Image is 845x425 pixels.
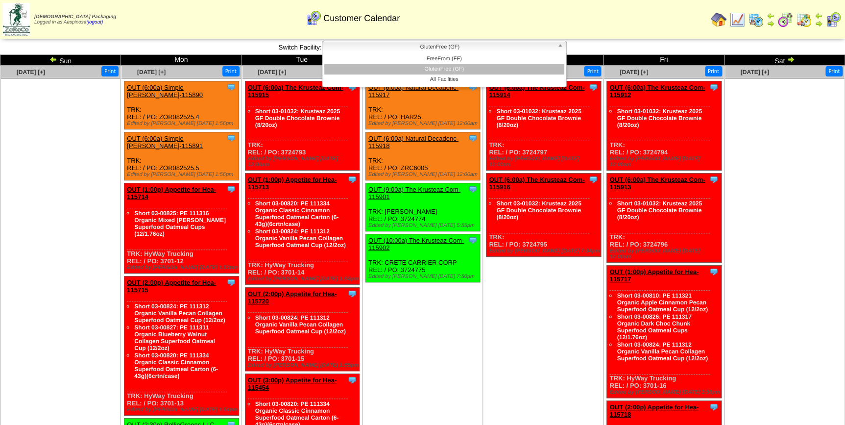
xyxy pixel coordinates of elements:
[609,176,705,191] a: OUT (6:00a) The Krusteaz Com-115913
[368,135,459,150] a: OUT (6:00a) Natural Decadenc-115918
[326,41,554,53] span: GlutenFree (GF)
[134,210,226,237] a: Short 03-00825: PE 111316 Organic Mixed [PERSON_NAME] Superfood Oatmeal Cups (12/1.76oz)
[248,156,360,168] div: Edited by [PERSON_NAME] [DATE] 12:00am
[368,121,480,126] div: Edited by [PERSON_NAME] [DATE] 12:00am
[588,175,598,184] img: Tooltip
[127,172,239,177] div: Edited by [PERSON_NAME] [DATE] 1:56pm
[368,237,464,251] a: OUT (10:00a) The Krusteaz Com-115902
[709,82,719,92] img: Tooltip
[489,248,601,254] div: Edited by [PERSON_NAME] [DATE] 7:34pm
[365,132,480,180] div: TRK: REL: / PO: ZRC6005
[489,156,601,168] div: Edited by [PERSON_NAME] [DATE] 12:00am
[17,69,45,75] a: [DATE] [+]
[248,84,343,99] a: OUT (6:00a) The Krusteaz Com-115915
[609,248,721,260] div: Edited by [PERSON_NAME] [DATE] 12:00am
[489,176,584,191] a: OUT (6:00a) The Krusteaz Com-115916
[86,20,103,25] a: (logout)
[368,172,480,177] div: Edited by [PERSON_NAME] [DATE] 12:00am
[368,223,480,228] div: Edited by [PERSON_NAME] [DATE] 5:55pm
[468,184,478,194] img: Tooltip
[777,12,793,27] img: calendarblend.gif
[496,108,581,128] a: Short 03-01032: Krusteaz 2025 GF Double Chocolate Brownie (8/20oz)
[588,82,598,92] img: Tooltip
[241,55,362,66] td: Tue
[815,12,822,20] img: arrowleft.gif
[248,290,337,305] a: OUT (2:00p) Appetite for Hea-115720
[607,81,722,171] div: TRK: REL: / PO: 3724794
[121,55,241,66] td: Mon
[740,69,769,75] a: [DATE] [+]
[124,132,239,180] div: TRK: REL: / PO: ZOR082525.5
[127,407,239,413] div: Edited by [PERSON_NAME] [DATE] 1:54pm
[324,54,564,64] li: FreeFrom (FF)
[347,375,357,385] img: Tooltip
[787,55,795,63] img: arrowright.gif
[226,277,236,287] img: Tooltip
[127,279,216,294] a: OUT (2:00p) Appetite for Hea-115715
[609,156,721,168] div: Edited by [PERSON_NAME] [DATE] 12:00am
[486,174,601,257] div: TRK: REL: / PO: 3724795
[245,174,360,285] div: TRK: HyWay Trucking REL: / PO: 3701-14
[368,274,480,279] div: Edited by [PERSON_NAME] [DATE] 7:50pm
[620,69,648,75] a: [DATE] [+]
[137,69,166,75] span: [DATE] [+]
[617,341,707,362] a: Short 03-00824: PE 111312 Organic Vanilla Pecan Collagen Superfood Oatmeal Cup (12/2oz)
[609,268,699,283] a: OUT (1:00p) Appetite for Hea-115717
[709,267,719,276] img: Tooltip
[711,12,726,27] img: home.gif
[607,174,722,263] div: TRK: REL: / PO: 3724796
[255,200,339,227] a: Short 03-00820: PE 111334 Organic Classic Cinnamon Superfood Oatmeal Carton (6-43g)(6crtn/case)
[724,55,845,66] td: Sat
[609,84,705,99] a: OUT (6:00a) The Krusteaz Com-115912
[245,81,360,171] div: TRK: REL: / PO: 3724793
[323,13,400,24] span: Customer Calendar
[127,84,203,99] a: OUT (6:00a) Simple [PERSON_NAME]-115890
[255,108,340,128] a: Short 03-01032: Krusteaz 2025 GF Double Chocolate Brownie (8/20oz)
[709,402,719,412] img: Tooltip
[134,352,218,379] a: Short 03-00820: PE 111334 Organic Classic Cinnamon Superfood Oatmeal Carton (6-43g)(6crtn/case)
[124,276,239,416] div: TRK: HyWay Trucking REL: / PO: 3701-13
[347,289,357,299] img: Tooltip
[767,12,774,20] img: arrowleft.gif
[617,200,701,221] a: Short 03-01032: Krusteaz 2025 GF Double Chocolate Brownie (8/20oz)
[127,186,216,200] a: OUT (1:00p) Appetite for Hea-115714
[584,66,601,76] button: Print
[127,121,239,126] div: Edited by [PERSON_NAME] [DATE] 1:56pm
[748,12,764,27] img: calendarprod.gif
[101,66,119,76] button: Print
[134,324,215,351] a: Short 03-00827: PE 111311 Organic Blueberry Walnut Collagen Superfood Oatmeal Cup (12/2oz)
[34,14,116,20] span: [DEMOGRAPHIC_DATA] Packaging
[226,82,236,92] img: Tooltip
[489,84,584,99] a: OUT (6:00a) The Krusteaz Com-115914
[255,228,346,249] a: Short 03-00824: PE 111312 Organic Vanilla Pecan Collagen Superfood Oatmeal Cup (12/2oz)
[365,81,480,129] div: TRK: REL: / PO: HAR25
[222,66,240,76] button: Print
[617,108,701,128] a: Short 03-01032: Krusteaz 2025 GF Double Chocolate Brownie (8/20oz)
[3,3,30,36] img: zoroco-logo-small.webp
[127,135,203,150] a: OUT (6:00a) Simple [PERSON_NAME]-115891
[127,265,239,271] div: Edited by [PERSON_NAME] [DATE] 1:53pm
[248,376,337,391] a: OUT (3:00p) Appetite for Hea-115454
[258,69,286,75] a: [DATE] [+]
[248,176,337,191] a: OUT (1:00p) Appetite for Hea-115713
[0,55,121,66] td: Sun
[607,266,722,398] div: TRK: HyWay Trucking REL: / PO: 3701-16
[825,66,843,76] button: Print
[815,20,822,27] img: arrowright.gif
[306,10,321,26] img: calendarcustomer.gif
[617,292,707,313] a: Short 03-00810: PE 111321 Organic Apple Cinnamon Pecan Superfood Oatmeal Cup (12/2oz)
[248,362,360,368] div: Edited by [PERSON_NAME] [DATE] 1:55pm
[617,313,691,341] a: Short 03-00826: PE 111317 Organic Dark Choc Chunk Superfood Oatmeal Cups (12/1.76oz)
[248,276,360,282] div: Edited by [PERSON_NAME] [DATE] 1:54pm
[324,64,564,75] li: GlutenFree (GF)
[368,186,460,200] a: OUT (9:00a) The Krusteaz Com-115901
[124,81,239,129] div: TRK: REL: / PO: ZOR082525.4
[124,183,239,274] div: TRK: HyWay Trucking REL: / PO: 3701-12
[609,389,721,395] div: Edited by [PERSON_NAME] [DATE] 1:56pm
[486,81,601,171] div: TRK: REL: / PO: 3724797
[767,20,774,27] img: arrowright.gif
